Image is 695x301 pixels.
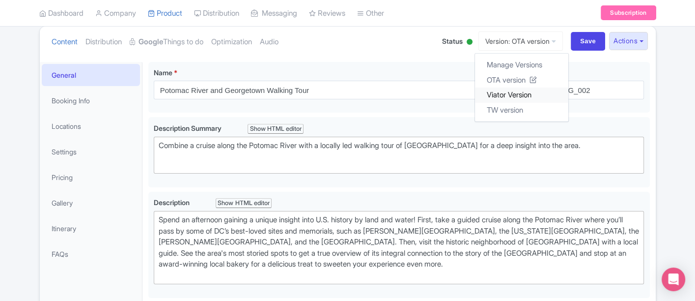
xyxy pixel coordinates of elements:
[42,90,140,112] a: Booking Info
[42,192,140,214] a: Gallery
[260,27,278,58] a: Audio
[154,198,191,207] span: Description
[609,32,648,50] button: Actions
[159,140,639,162] div: Combine a cruise along the Potomac River with a locally led walking tour of [GEOGRAPHIC_DATA] for...
[139,36,163,48] strong: Google
[42,141,140,163] a: Settings
[475,72,568,88] a: OTA version
[85,27,122,58] a: Distribution
[52,27,78,58] a: Content
[571,32,605,51] input: Save
[442,36,463,46] span: Status
[475,102,568,118] a: TW version
[42,64,140,86] a: General
[42,243,140,265] a: FAQs
[475,58,568,73] a: Manage Versions
[154,124,223,132] span: Description Summary
[601,6,656,21] a: Subscription
[211,27,252,58] a: Optimization
[662,268,685,291] div: Open Intercom Messenger
[216,198,272,209] div: Show HTML editor
[475,88,568,103] a: Viator Version
[42,166,140,188] a: Pricing
[159,214,639,281] div: Spend an afternoon gaining a unique insight into U.S. history by land and water! First, take a gu...
[154,68,172,77] span: Name
[478,31,563,51] a: Version: OTA version
[42,217,140,240] a: Itinerary
[248,124,304,134] div: Show HTML editor
[130,27,203,58] a: GoogleThings to do
[465,35,474,50] div: Active
[42,115,140,137] a: Locations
